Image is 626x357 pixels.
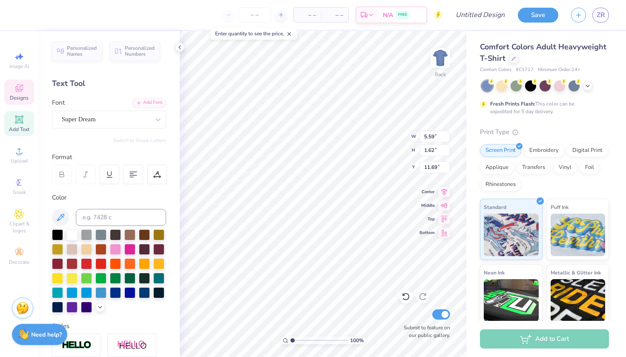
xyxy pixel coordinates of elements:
span: Designs [10,94,29,101]
span: Clipart & logos [4,220,34,234]
div: Digital Print [567,144,608,157]
span: N/A [383,11,393,20]
span: # C1717 [516,66,534,74]
div: Embroidery [524,144,564,157]
span: – – [299,11,316,20]
div: Transfers [517,161,551,174]
div: Format [52,152,167,162]
span: FREE [398,12,407,18]
img: Neon Ink [484,279,539,322]
span: Greek [13,189,26,196]
div: Print Type [480,127,609,137]
span: Bottom [419,230,435,236]
img: Stroke [62,340,92,350]
span: Decorate [9,259,29,266]
span: 100 % [350,337,364,344]
div: Styles [52,321,166,331]
span: Metallic & Glitter Ink [551,268,601,277]
input: e.g. 7428 c [76,209,166,226]
span: Neon Ink [484,268,505,277]
img: Standard [484,214,539,256]
label: Font [52,98,65,108]
div: Text Tool [52,78,166,89]
div: Screen Print [480,144,521,157]
div: Back [435,71,446,78]
div: Enter quantity to see the price. [210,28,297,40]
a: ZR [592,8,609,23]
div: Foil [580,161,600,174]
span: Personalized Numbers [125,45,155,57]
img: Back [432,49,449,66]
span: Comfort Colors Adult Heavyweight T-Shirt [480,42,606,63]
div: Color [52,193,166,203]
input: – – [238,7,271,23]
img: Puff Ink [551,214,606,256]
span: Comfort Colors [480,66,511,74]
span: Standard [484,203,506,211]
strong: Fresh Prints Flash: [490,100,535,107]
span: ZR [597,10,605,20]
div: Add Font [132,98,166,108]
button: Save [518,8,558,23]
span: Upload [11,157,28,164]
span: Add Text [9,126,29,133]
span: Center [419,189,435,195]
img: Shadow [117,340,147,351]
span: Top [419,216,435,222]
div: Rhinestones [480,178,521,191]
span: Minimum Order: 24 + [538,66,580,74]
span: – – [326,11,343,20]
button: Switch to Greek Letters [113,137,166,144]
div: This color can be expedited for 5 day delivery. [490,100,595,115]
label: Submit to feature on our public gallery. [399,324,450,339]
span: Image AI [9,63,29,70]
span: Puff Ink [551,203,569,211]
div: Applique [480,161,514,174]
span: Personalized Names [67,45,97,57]
span: Middle [419,203,435,208]
strong: Need help? [31,331,62,339]
input: Untitled Design [449,6,511,23]
div: Vinyl [553,161,577,174]
img: Metallic & Glitter Ink [551,279,606,322]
